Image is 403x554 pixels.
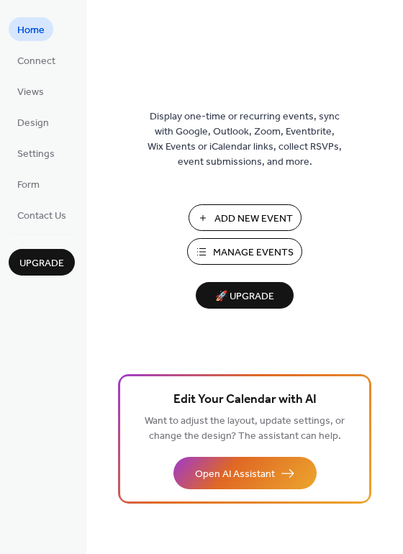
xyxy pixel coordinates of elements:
[173,390,317,410] span: Edit Your Calendar with AI
[9,203,75,227] a: Contact Us
[196,282,294,309] button: 🚀 Upgrade
[187,238,302,265] button: Manage Events
[9,17,53,41] a: Home
[173,457,317,489] button: Open AI Assistant
[9,79,53,103] a: Views
[9,48,64,72] a: Connect
[189,204,302,231] button: Add New Event
[204,287,285,306] span: 🚀 Upgrade
[9,110,58,134] a: Design
[17,23,45,38] span: Home
[195,467,275,482] span: Open AI Assistant
[17,85,44,100] span: Views
[9,172,48,196] a: Form
[17,178,40,193] span: Form
[148,109,342,170] span: Display one-time or recurring events, sync with Google, Outlook, Zoom, Eventbrite, Wix Events or ...
[145,412,345,446] span: Want to adjust the layout, update settings, or change the design? The assistant can help.
[9,249,75,276] button: Upgrade
[214,212,293,227] span: Add New Event
[9,141,63,165] a: Settings
[17,54,55,69] span: Connect
[17,209,66,224] span: Contact Us
[213,245,294,260] span: Manage Events
[17,116,49,131] span: Design
[19,256,64,271] span: Upgrade
[17,147,55,162] span: Settings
